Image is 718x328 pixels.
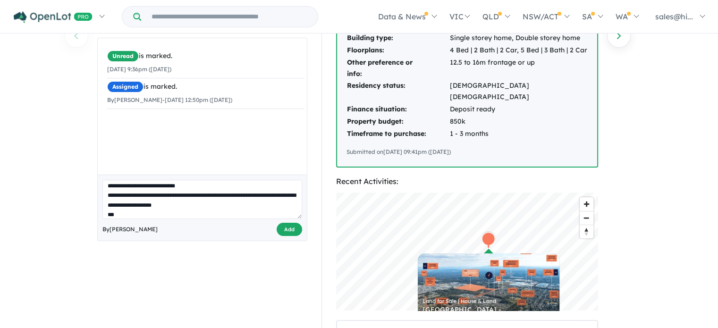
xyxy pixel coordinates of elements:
[346,44,449,57] td: Floorplans:
[107,81,304,93] div: is marked.
[449,32,588,44] td: Single storey home, Double storey home
[422,306,555,320] div: [GEOGRAPHIC_DATA] - [GEOGRAPHIC_DATA]
[102,225,158,234] span: By [PERSON_NAME]
[336,175,598,188] div: Recent Activities:
[346,116,449,128] td: Property budget:
[580,211,593,225] button: Zoom out
[449,44,588,57] td: 4 Bed | 2 Bath | 2 Car, 5 Bed | 3 Bath | 2 Car
[346,80,449,103] td: Residency status:
[580,197,593,211] button: Zoom in
[336,193,598,311] canvas: Map
[346,128,449,140] td: Timeframe to purchase:
[277,223,302,236] button: Add
[449,116,588,128] td: 850k
[422,299,555,304] div: Land for Sale | House & Land
[14,11,93,23] img: Openlot PRO Logo White
[449,128,588,140] td: 1 - 3 months
[107,50,139,62] span: Unread
[346,32,449,44] td: Building type:
[346,147,588,157] div: Submitted on [DATE] 09:41pm ([DATE])
[346,57,449,80] td: Other preference or info:
[143,7,316,27] input: Try estate name, suburb, builder or developer
[449,80,588,103] td: [DEMOGRAPHIC_DATA] [DEMOGRAPHIC_DATA]
[418,253,559,324] a: Land for Sale | House & Land [GEOGRAPHIC_DATA] - [GEOGRAPHIC_DATA]
[449,57,588,80] td: 12.5 to 16m frontage or up
[449,103,588,116] td: Deposit ready
[107,50,304,62] div: is marked.
[481,232,495,249] div: Map marker
[580,225,593,238] button: Reset bearing to north
[346,103,449,116] td: Finance situation:
[107,96,232,103] small: By [PERSON_NAME] - [DATE] 12:50pm ([DATE])
[107,66,171,73] small: [DATE] 9:36pm ([DATE])
[107,81,144,93] span: Assigned
[655,12,693,21] span: sales@hi...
